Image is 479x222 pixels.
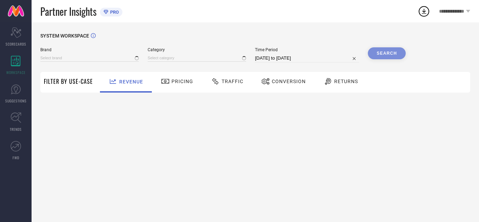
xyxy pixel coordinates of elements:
span: Traffic [222,79,243,84]
span: FWD [13,155,19,160]
span: PRO [108,9,119,15]
span: Returns [334,79,358,84]
span: Conversion [272,79,306,84]
input: Select brand [40,54,139,62]
input: Select time period [255,54,359,62]
span: Time Period [255,47,359,52]
span: SYSTEM WORKSPACE [40,33,89,39]
span: TRENDS [10,127,22,132]
span: Revenue [119,79,143,85]
span: WORKSPACE [6,70,26,75]
span: SCORECARDS [6,41,26,47]
span: Category [148,47,246,52]
span: Partner Insights [40,4,96,19]
input: Select category [148,54,246,62]
div: Open download list [418,5,430,18]
span: SUGGESTIONS [5,98,27,103]
span: Pricing [171,79,193,84]
span: Filter By Use-Case [44,77,93,86]
span: Brand [40,47,139,52]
